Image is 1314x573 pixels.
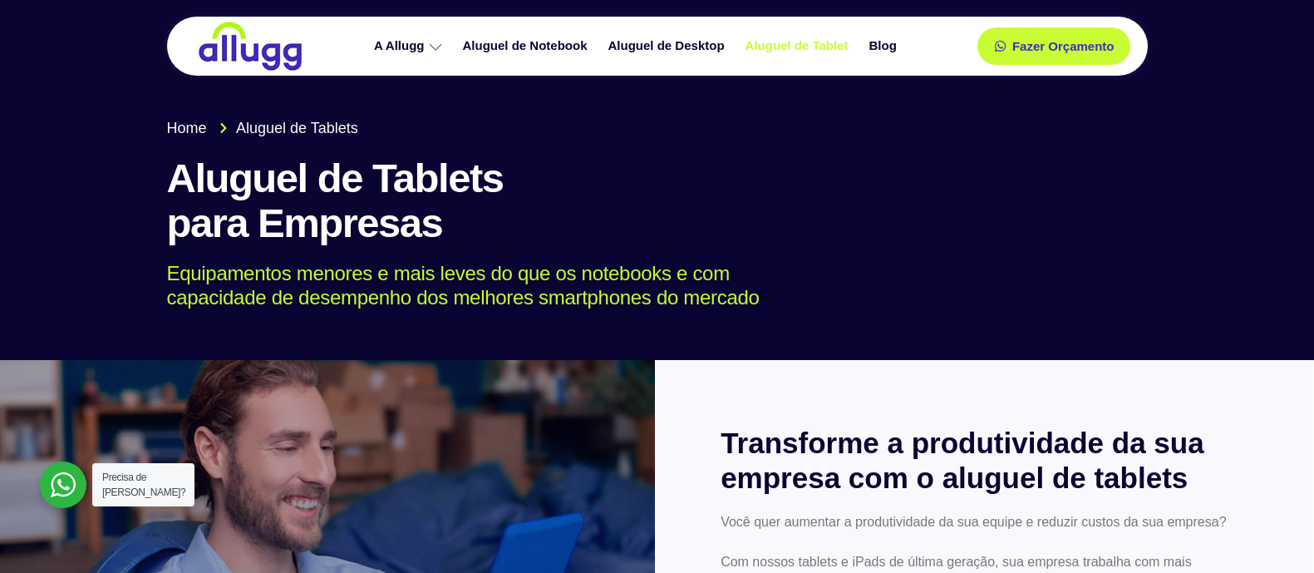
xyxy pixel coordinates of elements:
[721,426,1248,496] h2: Transforme a produtividade da sua empresa com o aluguel de tablets
[455,32,600,61] a: Aluguel de Notebook
[102,472,185,498] span: Precisa de [PERSON_NAME]?
[167,262,1124,310] p: Equipamentos menores e mais leves do que os notebooks e com capacidade de desempenho dos melhores...
[860,32,908,61] a: Blog
[600,32,737,61] a: Aluguel de Desktop
[167,156,1148,246] h1: Aluguel de Tablets para Empresas
[196,21,304,72] img: locação de TI é Allugg
[977,27,1131,65] a: Fazer Orçamento
[366,32,455,61] a: A Allugg
[232,117,358,140] span: Aluguel de Tablets
[737,32,861,61] a: Aluguel de Tablet
[167,117,207,140] span: Home
[1012,40,1115,52] span: Fazer Orçamento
